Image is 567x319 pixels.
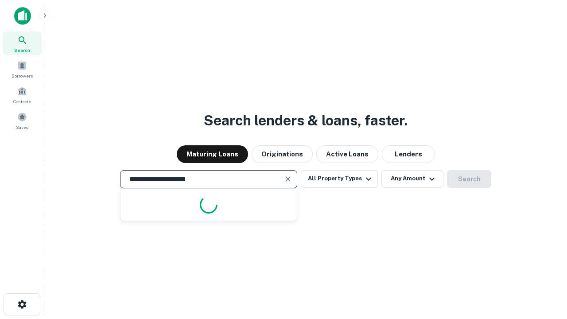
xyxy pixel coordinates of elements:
[523,248,567,291] iframe: Chat Widget
[14,47,30,54] span: Search
[3,57,42,81] a: Borrowers
[282,173,294,185] button: Clear
[16,124,29,131] span: Saved
[382,145,435,163] button: Lenders
[14,7,31,25] img: capitalize-icon.png
[204,110,408,131] h3: Search lenders & loans, faster.
[301,170,378,188] button: All Property Types
[252,145,313,163] button: Originations
[3,109,42,132] a: Saved
[381,170,443,188] button: Any Amount
[3,31,42,55] a: Search
[3,83,42,107] a: Contacts
[12,72,33,79] span: Borrowers
[177,145,248,163] button: Maturing Loans
[316,145,378,163] button: Active Loans
[13,98,31,105] span: Contacts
